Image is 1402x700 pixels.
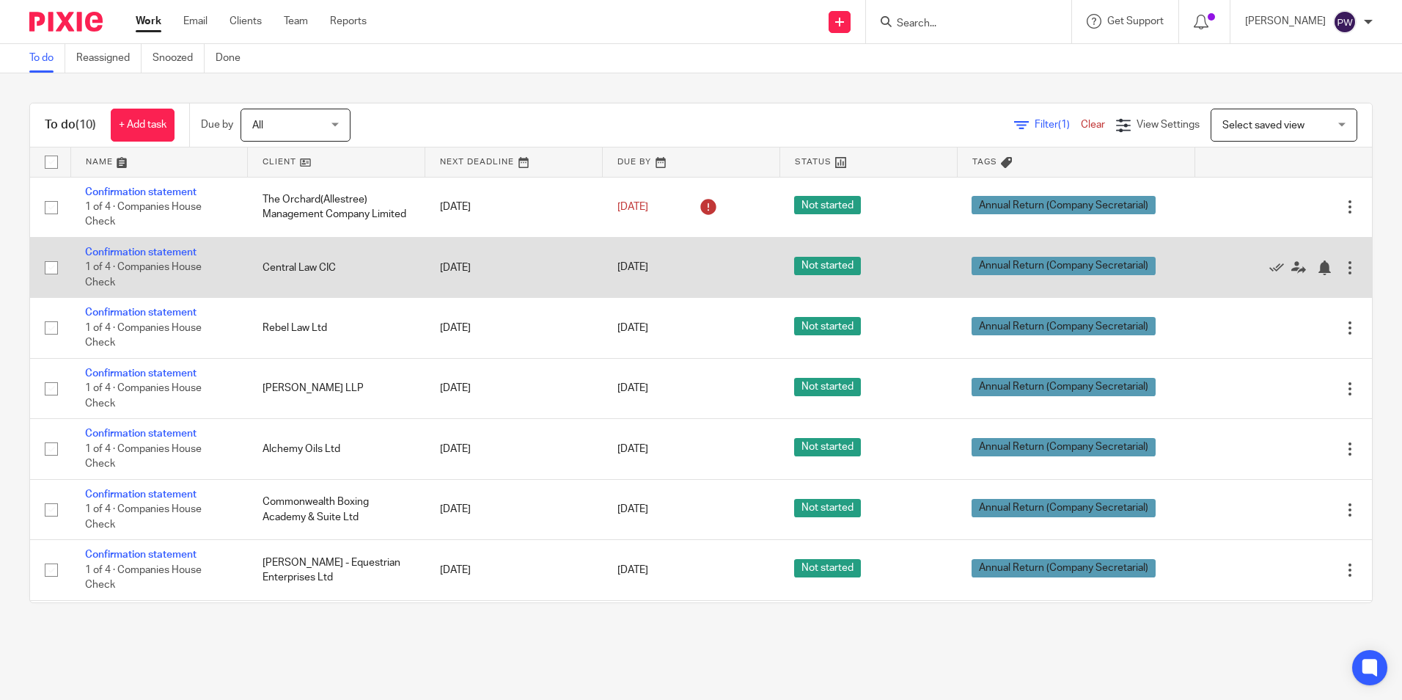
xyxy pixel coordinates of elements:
[425,237,603,297] td: [DATE]
[85,383,202,409] span: 1 of 4 · Companies House Check
[248,419,425,479] td: Alchemy Oils Ltd
[230,14,262,29] a: Clients
[425,419,603,479] td: [DATE]
[29,12,103,32] img: Pixie
[1222,120,1304,131] span: Select saved view
[972,438,1156,456] span: Annual Return (Company Secretarial)
[136,14,161,29] a: Work
[1245,14,1326,29] p: [PERSON_NAME]
[1333,10,1357,34] img: svg%3E
[85,444,202,470] span: 1 of 4 · Companies House Check
[1107,16,1164,26] span: Get Support
[85,368,197,379] a: Confirmation statement
[972,257,1156,275] span: Annual Return (Company Secretarial)
[85,504,202,530] span: 1 of 4 · Companies House Check
[76,44,142,73] a: Reassigned
[85,247,197,258] a: Confirmation statement
[85,565,202,591] span: 1 of 4 · Companies House Check
[111,109,175,142] a: + Add task
[330,14,367,29] a: Reports
[972,196,1156,214] span: Annual Return (Company Secretarial)
[1058,120,1070,130] span: (1)
[85,263,202,288] span: 1 of 4 · Companies House Check
[252,120,263,131] span: All
[85,550,197,560] a: Confirmation statement
[85,187,197,197] a: Confirmation statement
[972,499,1156,517] span: Annual Return (Company Secretarial)
[794,317,861,335] span: Not started
[617,505,648,515] span: [DATE]
[972,378,1156,396] span: Annual Return (Company Secretarial)
[85,307,197,318] a: Confirmation statement
[248,479,425,539] td: Commonwealth Boxing Academy & Suite Ltd
[248,600,425,660] td: Stapenhill Football Club Limited
[284,14,308,29] a: Team
[617,384,648,394] span: [DATE]
[248,298,425,358] td: Rebel Law Ltd
[794,499,861,517] span: Not started
[1081,120,1105,130] a: Clear
[425,540,603,600] td: [DATE]
[201,117,233,132] p: Due by
[794,196,861,214] span: Not started
[85,429,197,439] a: Confirmation statement
[248,177,425,237] td: The Orchard(Allestree) Management Company Limited
[617,444,648,454] span: [DATE]
[85,323,202,349] span: 1 of 4 · Companies House Check
[617,263,648,273] span: [DATE]
[153,44,205,73] a: Snoozed
[425,177,603,237] td: [DATE]
[617,323,648,333] span: [DATE]
[85,489,197,500] a: Confirmation statement
[1137,120,1200,130] span: View Settings
[794,378,861,396] span: Not started
[1269,260,1291,274] a: Mark as done
[248,237,425,297] td: Central Law CIC
[425,358,603,418] td: [DATE]
[248,358,425,418] td: [PERSON_NAME] LLP
[29,44,65,73] a: To do
[972,559,1156,577] span: Annual Return (Company Secretarial)
[183,14,208,29] a: Email
[972,317,1156,335] span: Annual Return (Company Secretarial)
[794,257,861,275] span: Not started
[794,438,861,456] span: Not started
[794,559,861,577] span: Not started
[85,202,202,227] span: 1 of 4 · Companies House Check
[425,298,603,358] td: [DATE]
[895,18,1027,31] input: Search
[972,158,997,166] span: Tags
[425,479,603,539] td: [DATE]
[216,44,252,73] a: Done
[248,540,425,600] td: [PERSON_NAME] - Equestrian Enterprises Ltd
[76,119,96,131] span: (10)
[617,565,648,575] span: [DATE]
[617,202,648,212] span: [DATE]
[45,117,96,133] h1: To do
[1035,120,1081,130] span: Filter
[425,600,603,660] td: [DATE]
